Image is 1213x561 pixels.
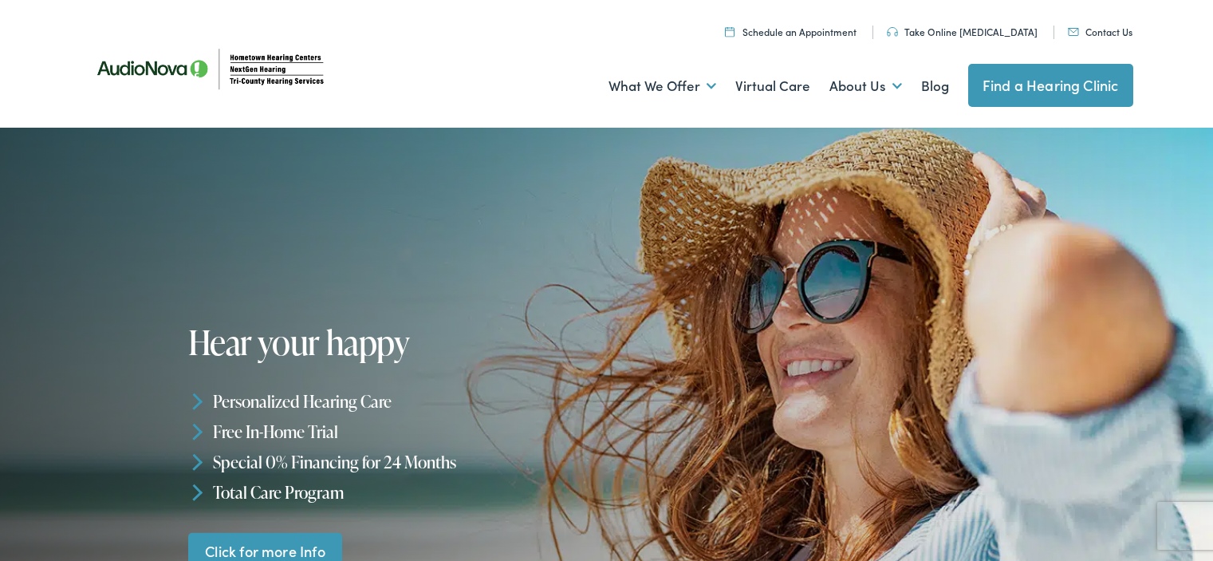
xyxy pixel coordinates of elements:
[887,25,1038,38] a: Take Online [MEDICAL_DATA]
[921,57,949,116] a: Blog
[608,57,716,116] a: What We Offer
[188,417,612,447] li: Free In-Home Trial
[968,64,1133,107] a: Find a Hearing Clinic
[735,57,810,116] a: Virtual Care
[188,324,612,361] h1: Hear your happy
[188,386,612,417] li: Personalized Hearing Care
[1068,25,1132,38] a: Contact Us
[188,447,612,477] li: Special 0% Financing for 24 Months
[725,26,734,37] img: utility icon
[887,27,898,37] img: utility icon
[188,476,612,507] li: Total Care Program
[725,25,857,38] a: Schedule an Appointment
[1068,28,1079,36] img: utility icon
[829,57,902,116] a: About Us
